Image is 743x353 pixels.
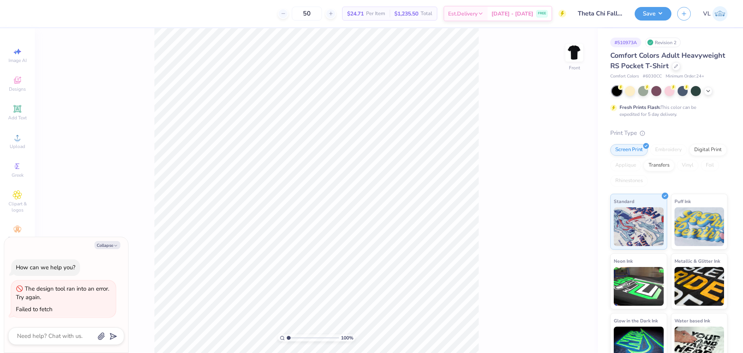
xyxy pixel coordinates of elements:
div: Vinyl [677,160,698,171]
span: Water based Ink [675,317,710,325]
span: Decorate [8,236,27,242]
div: Embroidery [650,144,687,156]
span: FREE [538,11,546,16]
div: Applique [610,160,641,171]
span: $24.71 [347,10,364,18]
span: Comfort Colors Adult Heavyweight RS Pocket T-Shirt [610,51,725,71]
span: Glow in the Dark Ink [614,317,658,325]
div: Digital Print [689,144,727,156]
span: Est. Delivery [448,10,478,18]
input: Untitled Design [572,6,629,21]
img: Standard [614,207,664,246]
span: [DATE] - [DATE] [491,10,533,18]
span: Metallic & Glitter Ink [675,257,720,265]
a: VL [703,6,728,21]
strong: Fresh Prints Flash: [620,104,661,110]
div: Screen Print [610,144,648,156]
button: Save [635,7,671,21]
span: # 6030CC [643,73,662,80]
span: Minimum Order: 24 + [666,73,704,80]
span: Comfort Colors [610,73,639,80]
span: 100 % [341,334,353,341]
div: Front [569,64,580,71]
span: Designs [9,86,26,92]
span: Upload [10,143,25,150]
span: Per Item [366,10,385,18]
div: Print Type [610,129,728,138]
span: Total [421,10,432,18]
div: The design tool ran into an error. Try again. [16,285,109,301]
span: Standard [614,197,634,205]
span: Neon Ink [614,257,633,265]
div: How can we help you? [16,263,75,271]
img: Puff Ink [675,207,724,246]
div: Transfers [644,160,675,171]
span: Image AI [9,57,27,64]
span: $1,235.50 [394,10,418,18]
div: Revision 2 [645,38,681,47]
button: Collapse [94,241,120,249]
span: Greek [12,172,24,178]
div: # 510973A [610,38,641,47]
span: VL [703,9,710,18]
span: Puff Ink [675,197,691,205]
img: Front [567,45,582,60]
div: Rhinestones [610,175,648,187]
span: Add Text [8,115,27,121]
div: This color can be expedited for 5 day delivery. [620,104,715,118]
input: – – [292,7,322,21]
img: Neon Ink [614,267,664,306]
img: Metallic & Glitter Ink [675,267,724,306]
img: Vincent Lloyd Laurel [712,6,728,21]
div: Foil [701,160,719,171]
span: Clipart & logos [4,201,31,213]
div: Failed to fetch [16,305,53,313]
